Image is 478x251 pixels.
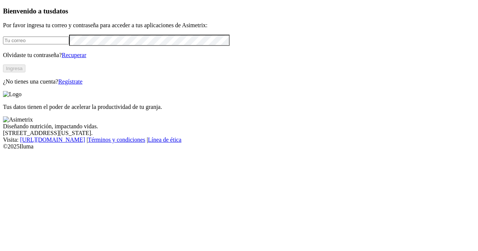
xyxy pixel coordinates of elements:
[3,52,475,59] p: Olvidaste tu contraseña?
[3,116,33,123] img: Asimetrix
[3,37,69,44] input: Tu correo
[3,78,475,85] p: ¿No tienes una cuenta?
[3,65,25,72] button: Ingresa
[3,143,475,150] div: © 2025 Iluma
[3,91,22,98] img: Logo
[58,78,83,85] a: Regístrate
[3,22,475,29] p: Por favor ingresa tu correo y contraseña para acceder a tus aplicaciones de Asimetrix:
[52,7,68,15] span: datos
[3,137,475,143] div: Visita : | |
[148,137,181,143] a: Línea de ética
[20,137,85,143] a: [URL][DOMAIN_NAME]
[3,104,475,110] p: Tus datos tienen el poder de acelerar la productividad de tu granja.
[62,52,86,58] a: Recuperar
[3,123,475,130] div: Diseñando nutrición, impactando vidas.
[3,7,475,15] h3: Bienvenido a tus
[88,137,145,143] a: Términos y condiciones
[3,130,475,137] div: [STREET_ADDRESS][US_STATE].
